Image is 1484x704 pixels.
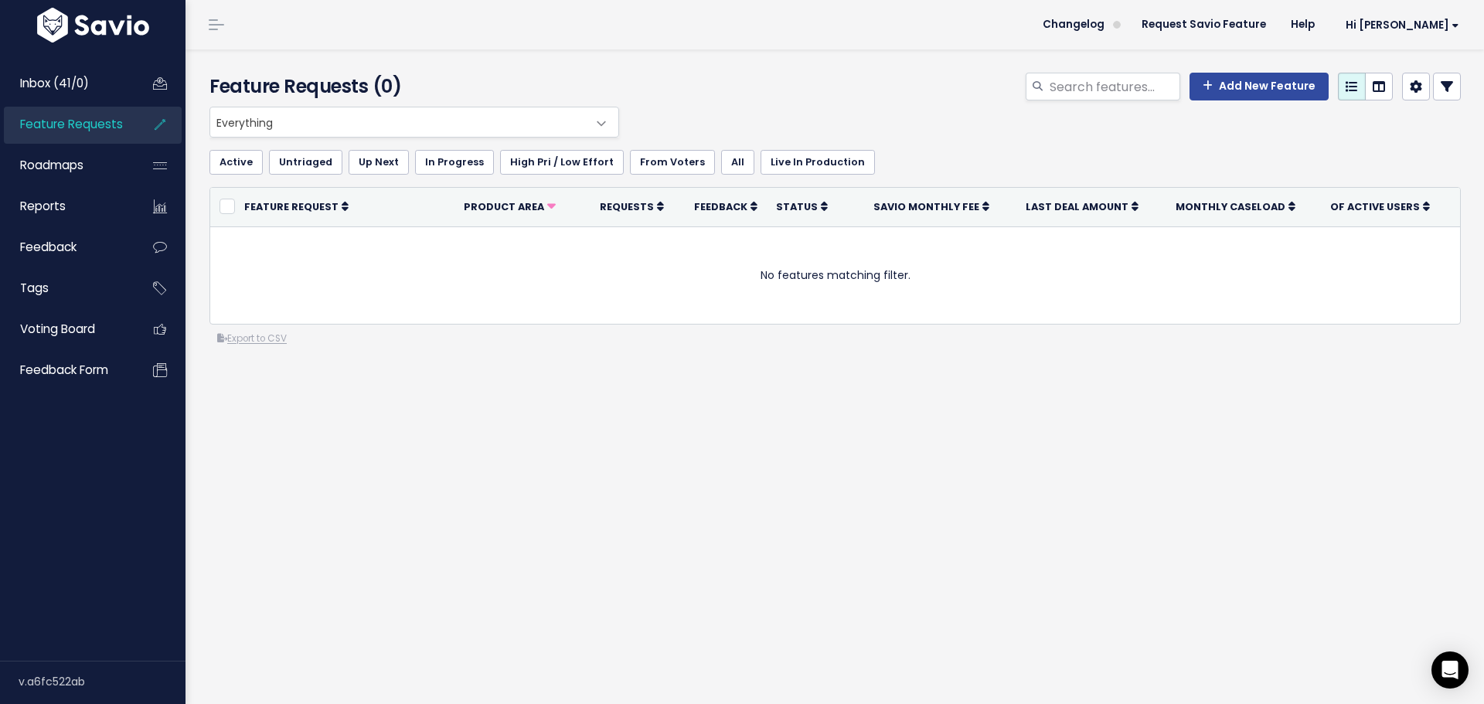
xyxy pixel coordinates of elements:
[244,199,349,214] a: Feature Request
[1176,199,1295,214] a: Monthly caseload
[776,199,828,214] a: Status
[4,107,128,142] a: Feature Requests
[269,150,342,175] a: Untriaged
[761,150,875,175] a: Live In Production
[20,362,108,378] span: Feedback form
[1278,13,1327,36] a: Help
[33,8,153,43] img: logo-white.9d6f32f41409.svg
[694,200,747,213] span: Feedback
[600,200,654,213] span: Requests
[464,199,556,214] a: Product Area
[209,150,1461,175] ul: Filter feature requests
[500,150,624,175] a: High Pri / Low Effort
[630,150,715,175] a: From Voters
[217,332,287,345] a: Export to CSV
[873,199,989,214] a: Savio Monthly Fee
[20,75,89,91] span: Inbox (41/0)
[4,66,128,101] a: Inbox (41/0)
[349,150,409,175] a: Up Next
[1026,200,1128,213] span: Last deal amount
[20,239,77,255] span: Feedback
[1026,199,1139,214] a: Last deal amount
[721,150,754,175] a: All
[694,199,757,214] a: Feedback
[19,661,185,702] div: v.a6fc522ab
[210,226,1460,324] td: No features matching filter.
[464,200,544,213] span: Product Area
[209,150,263,175] a: Active
[20,116,123,132] span: Feature Requests
[209,73,611,100] h4: Feature Requests (0)
[244,200,339,213] span: Feature Request
[1190,73,1329,100] a: Add New Feature
[209,107,619,138] span: Everything
[600,199,664,214] a: Requests
[1327,13,1472,37] a: Hi [PERSON_NAME]
[776,200,818,213] span: Status
[210,107,587,137] span: Everything
[1431,651,1469,689] div: Open Intercom Messenger
[20,198,66,214] span: Reports
[1330,199,1430,214] a: Of active users
[1330,200,1420,213] span: Of active users
[1048,73,1180,100] input: Search features...
[4,270,128,306] a: Tags
[20,157,83,173] span: Roadmaps
[1129,13,1278,36] a: Request Savio Feature
[1346,19,1459,31] span: Hi [PERSON_NAME]
[4,352,128,388] a: Feedback form
[873,200,979,213] span: Savio Monthly Fee
[1176,200,1285,213] span: Monthly caseload
[4,189,128,224] a: Reports
[4,230,128,265] a: Feedback
[4,148,128,183] a: Roadmaps
[20,321,95,337] span: Voting Board
[1043,19,1104,30] span: Changelog
[4,311,128,347] a: Voting Board
[20,280,49,296] span: Tags
[415,150,494,175] a: In Progress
